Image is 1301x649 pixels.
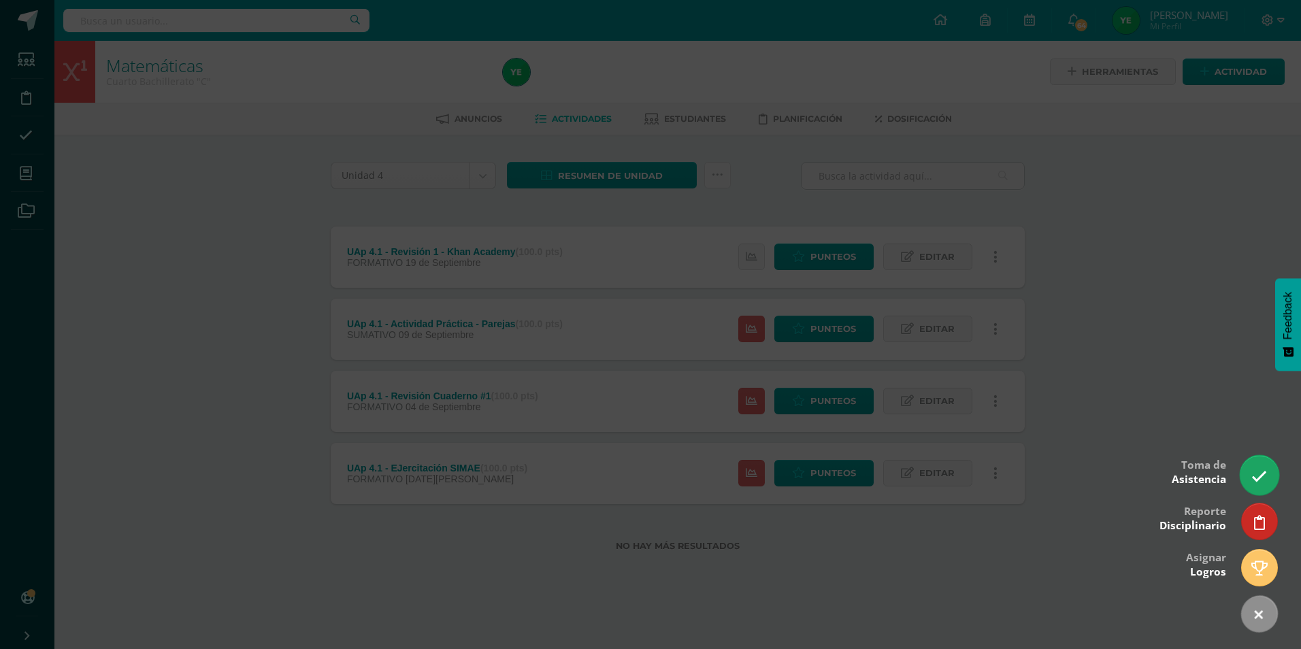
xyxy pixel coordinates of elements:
[1186,542,1226,586] div: Asignar
[1159,495,1226,539] div: Reporte
[1275,278,1301,371] button: Feedback - Mostrar encuesta
[1282,292,1294,339] span: Feedback
[1190,565,1226,579] span: Logros
[1159,518,1226,533] span: Disciplinario
[1172,472,1226,486] span: Asistencia
[1172,449,1226,493] div: Toma de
